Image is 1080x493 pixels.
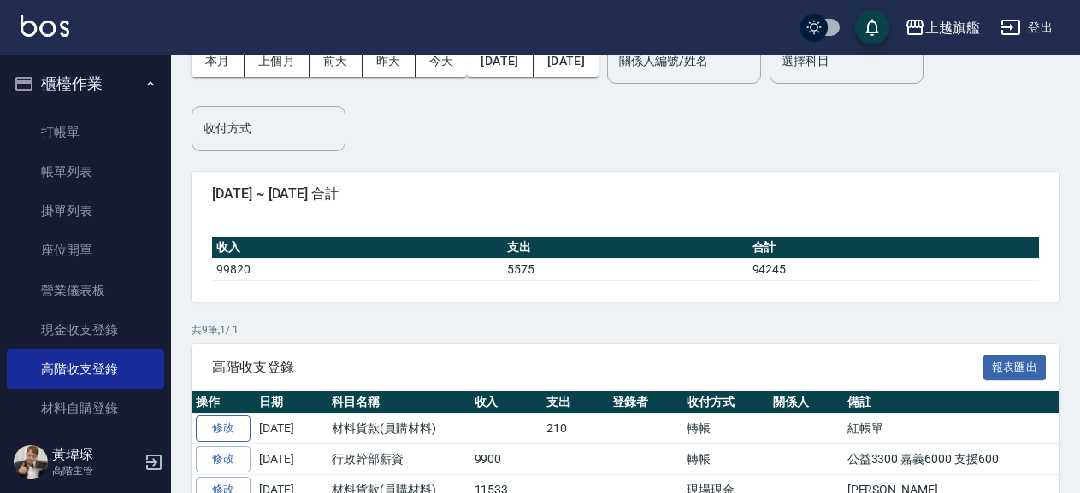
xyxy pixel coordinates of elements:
[196,415,251,442] a: 修改
[542,414,608,444] td: 210
[21,15,69,37] img: Logo
[682,414,769,444] td: 轉帳
[748,237,1039,259] th: 合計
[7,429,164,468] a: 每日結帳
[245,45,310,77] button: 上個月
[212,258,503,280] td: 99820
[608,391,682,414] th: 登錄者
[192,391,255,414] th: 操作
[212,185,1039,202] span: [DATE] ~ [DATE] 合計
[983,358,1047,374] a: 報表匯出
[534,45,599,77] button: [DATE]
[470,391,543,414] th: 收入
[196,446,251,472] a: 修改
[7,191,164,231] a: 掛單列表
[7,231,164,270] a: 座位開單
[925,17,980,38] div: 上越旗艦
[14,445,48,479] img: Person
[255,391,328,414] th: 日期
[7,349,164,389] a: 高階收支登錄
[769,391,843,414] th: 關係人
[7,271,164,310] a: 營業儀表板
[212,359,983,376] span: 高階收支登錄
[748,258,1039,280] td: 94245
[7,113,164,152] a: 打帳單
[470,444,543,475] td: 9900
[503,237,747,259] th: 支出
[363,45,416,77] button: 昨天
[328,414,470,444] td: 材料貨款(員購材料)
[542,391,608,414] th: 支出
[52,463,139,478] p: 高階主管
[994,12,1059,44] button: 登出
[7,152,164,191] a: 帳單列表
[192,45,245,77] button: 本月
[255,444,328,475] td: [DATE]
[682,444,769,475] td: 轉帳
[328,391,470,414] th: 科目名稱
[682,391,769,414] th: 收付方式
[52,446,139,463] h5: 黃瑋琛
[328,444,470,475] td: 行政幹部薪資
[416,45,468,77] button: 今天
[7,310,164,349] a: 現金收支登錄
[192,322,1059,337] p: 共 9 筆, 1 / 1
[898,10,987,45] button: 上越旗艦
[467,45,533,77] button: [DATE]
[503,258,747,280] td: 5575
[855,10,889,44] button: save
[983,355,1047,381] button: 報表匯出
[255,414,328,444] td: [DATE]
[212,237,503,259] th: 收入
[7,62,164,106] button: 櫃檯作業
[7,389,164,428] a: 材料自購登錄
[310,45,363,77] button: 前天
